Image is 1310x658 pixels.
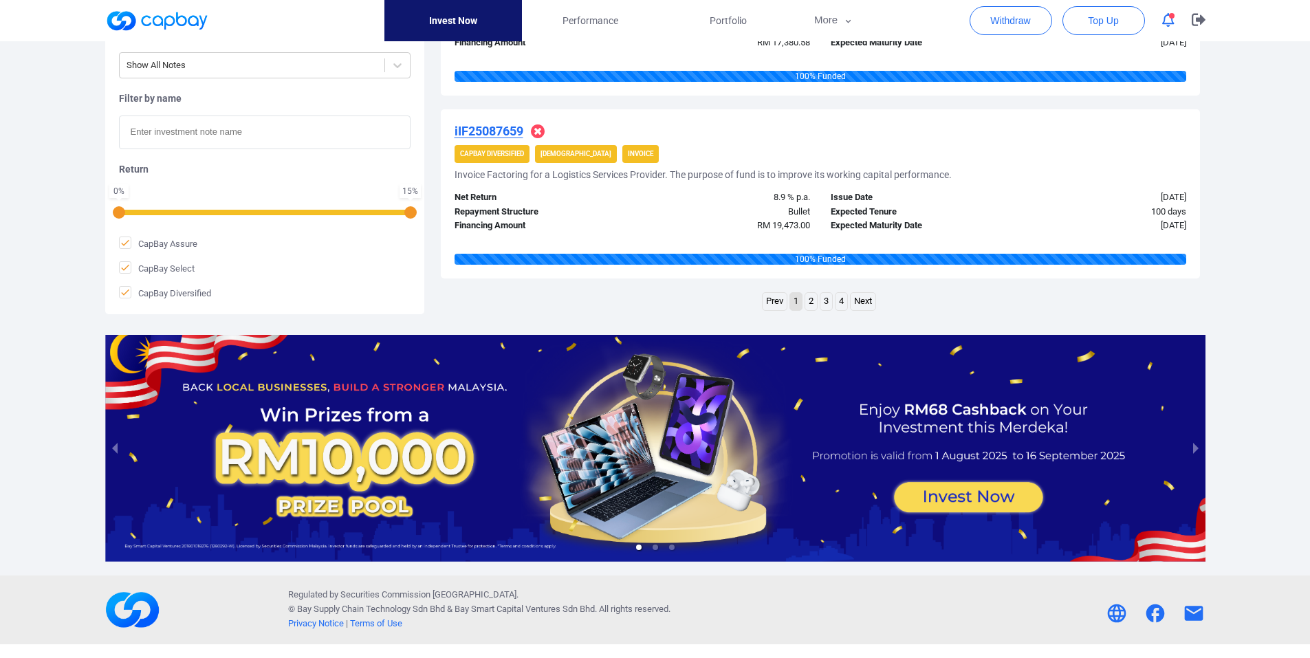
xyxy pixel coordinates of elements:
a: Next page [851,293,875,310]
div: 15 % [402,187,418,195]
strong: Invoice [628,150,653,157]
div: Bullet [632,205,820,219]
a: Page 1 is your current page [790,293,802,310]
span: Bay Smart Capital Ventures Sdn Bhd [455,604,595,614]
a: Privacy Notice [288,618,344,628]
div: [DATE] [1008,219,1197,233]
span: RM 19,473.00 [757,220,810,230]
div: Repayment Structure [444,205,633,219]
img: footerLogo [105,582,160,637]
li: slide item 2 [653,545,658,550]
a: Page 3 [820,293,832,310]
span: Portfolio [710,13,747,28]
h5: Invoice Factoring for a Logistics Services Provider. The purpose of fund is to improve its workin... [455,168,952,181]
button: next slide / item [1186,335,1205,562]
strong: [DEMOGRAPHIC_DATA] [541,150,611,157]
div: 100 days [1008,205,1197,219]
div: [DATE] [1008,190,1197,205]
div: Financing Amount [444,36,633,50]
a: Page 4 [836,293,847,310]
div: 0 % [112,187,126,195]
div: 100 % Funded [455,254,1186,265]
p: Regulated by Securities Commission [GEOGRAPHIC_DATA]. © Bay Supply Chain Technology Sdn Bhd & . A... [288,588,670,630]
input: Enter investment note name [119,116,411,149]
h5: Filter by name [119,92,411,105]
a: Page 2 [805,293,817,310]
strong: CapBay Diversified [460,150,524,157]
div: 8.9 % p.a. [632,190,820,205]
a: Previous page [763,293,787,310]
div: Net Return [444,190,633,205]
div: Expected Tenure [820,205,1009,219]
div: [DATE] [1008,36,1197,50]
button: Top Up [1062,6,1145,35]
div: 100 % Funded [455,71,1186,82]
span: CapBay Select [119,261,195,275]
div: Issue Date [820,190,1009,205]
div: Expected Maturity Date [820,219,1009,233]
button: previous slide / item [105,335,124,562]
div: Expected Maturity Date [820,36,1009,50]
li: slide item 3 [669,545,675,550]
a: Terms of Use [350,618,402,628]
span: CapBay Assure [119,237,197,250]
span: RM 17,380.58 [757,37,810,47]
li: slide item 1 [636,545,642,550]
div: Financing Amount [444,219,633,233]
span: Top Up [1088,14,1118,28]
h5: Return [119,163,411,175]
u: iIF25087659 [455,124,523,138]
span: CapBay Diversified [119,286,211,300]
span: Performance [563,13,618,28]
button: Withdraw [970,6,1052,35]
